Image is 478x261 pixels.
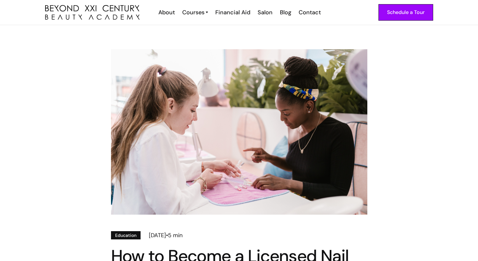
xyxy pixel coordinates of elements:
[253,8,276,17] a: Salon
[387,8,425,17] div: Schedule a Tour
[280,8,291,17] div: Blog
[182,8,204,17] div: Courses
[111,231,141,239] a: Education
[111,49,367,215] img: Nail Tech salon in Los Angeles
[149,231,166,239] div: [DATE]
[294,8,324,17] a: Contact
[299,8,321,17] div: Contact
[158,8,175,17] div: About
[378,4,433,21] a: Schedule a Tour
[166,231,168,239] div: •
[211,8,253,17] a: Financial Aid
[215,8,250,17] div: Financial Aid
[182,8,208,17] a: Courses
[258,8,273,17] div: Salon
[45,5,140,20] img: beyond 21st century beauty academy logo
[45,5,140,20] a: home
[115,232,136,239] div: Education
[154,8,178,17] a: About
[168,231,183,239] div: 5 min
[276,8,294,17] a: Blog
